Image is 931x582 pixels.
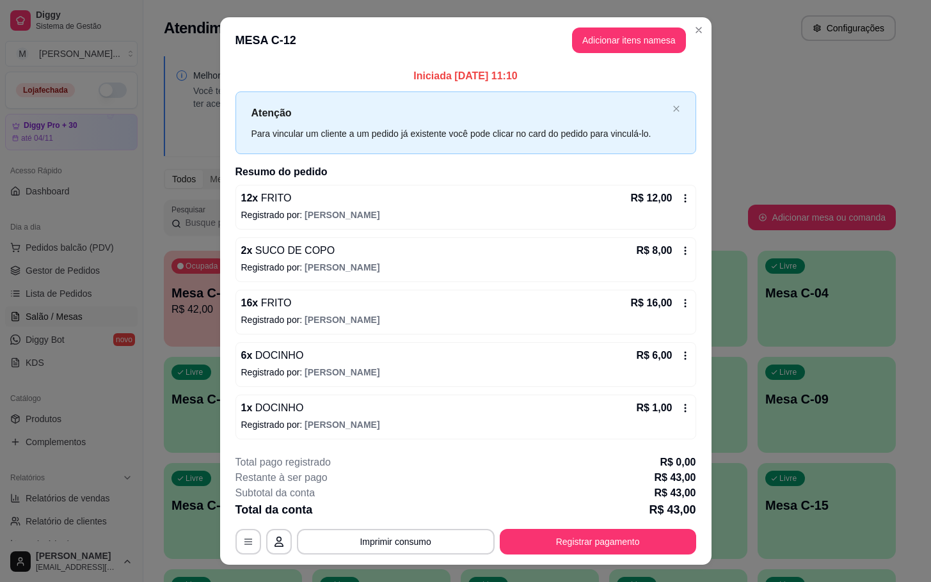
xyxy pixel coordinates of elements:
[305,315,379,325] span: [PERSON_NAME]
[251,127,667,141] div: Para vincular um cliente a um pedido já existente você pode clicar no card do pedido para vinculá...
[655,485,696,501] p: R$ 43,00
[235,470,328,485] p: Restante à ser pago
[688,20,709,40] button: Close
[241,295,292,311] p: 16 x
[655,470,696,485] p: R$ 43,00
[636,348,672,363] p: R$ 6,00
[241,348,304,363] p: 6 x
[252,245,335,256] span: SUCO DE COPO
[241,418,690,431] p: Registrado por:
[235,485,315,501] p: Subtotal da conta
[631,191,672,206] p: R$ 12,00
[252,402,303,413] span: DOCINHO
[636,243,672,258] p: R$ 8,00
[235,68,696,84] p: Iniciada [DATE] 11:10
[258,193,291,203] span: FRITO
[297,529,495,554] button: Imprimir consumo
[241,313,690,326] p: Registrado por:
[649,501,696,519] p: R$ 43,00
[241,243,335,258] p: 2 x
[241,366,690,379] p: Registrado por:
[251,105,667,121] p: Atenção
[241,261,690,274] p: Registrado por:
[305,420,379,430] span: [PERSON_NAME]
[500,529,696,554] button: Registrar pagamento
[235,501,313,519] p: Total da conta
[241,191,292,206] p: 12 x
[572,28,686,53] button: Adicionar itens namesa
[235,455,331,470] p: Total pago registrado
[636,400,672,416] p: R$ 1,00
[305,367,379,377] span: [PERSON_NAME]
[631,295,672,311] p: R$ 16,00
[672,105,680,113] button: close
[305,262,379,272] span: [PERSON_NAME]
[241,400,304,416] p: 1 x
[305,210,379,220] span: [PERSON_NAME]
[252,350,303,361] span: DOCINHO
[235,164,696,180] h2: Resumo do pedido
[660,455,696,470] p: R$ 0,00
[220,17,712,63] header: MESA C-12
[258,297,291,308] span: FRITO
[241,208,690,221] p: Registrado por:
